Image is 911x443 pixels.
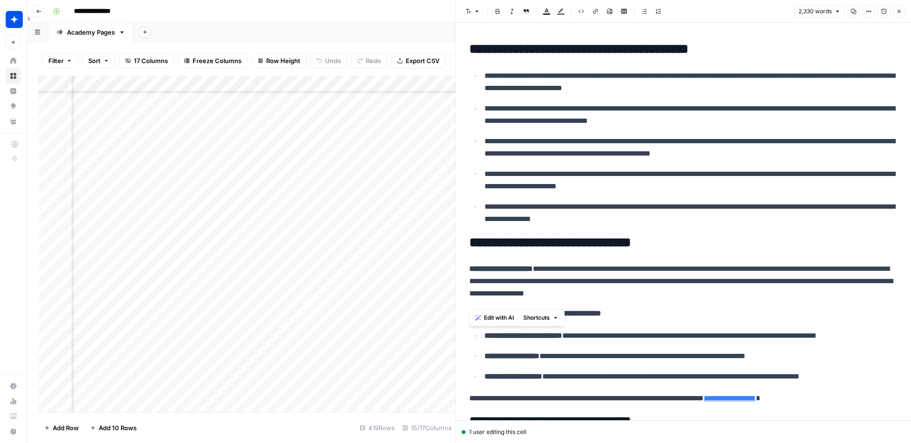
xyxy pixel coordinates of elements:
span: Edit with AI [484,314,514,322]
span: 17 Columns [134,56,168,65]
button: Filter [42,53,78,68]
a: Academy Pages [48,23,133,42]
button: Shortcuts [520,312,562,324]
button: 17 Columns [119,53,174,68]
button: Help + Support [6,424,21,439]
span: Add 10 Rows [99,423,137,433]
a: Opportunities [6,99,21,114]
div: 15/17 Columns [399,420,455,435]
button: Row Height [251,53,307,68]
a: Settings [6,378,21,394]
a: Home [6,53,21,68]
span: Filter [48,56,64,65]
a: Insights [6,83,21,99]
img: Wiz Logo [6,11,23,28]
button: Add Row [38,420,84,435]
button: Undo [310,53,347,68]
div: 1 user editing this cell [462,428,905,436]
div: 419 Rows [356,420,399,435]
span: Row Height [266,56,300,65]
button: Edit with AI [472,312,518,324]
button: Freeze Columns [178,53,248,68]
a: Usage [6,394,21,409]
button: Workspace: Wiz [6,8,21,31]
a: Learning Hub [6,409,21,424]
a: Your Data [6,114,21,129]
button: 2,330 words [794,5,845,18]
span: Freeze Columns [193,56,242,65]
span: Shortcuts [523,314,550,322]
span: Undo [325,56,341,65]
span: Export CSV [406,56,439,65]
div: Academy Pages [67,28,115,37]
button: Redo [351,53,387,68]
span: Sort [88,56,101,65]
button: Add 10 Rows [84,420,142,435]
span: Add Row [53,423,79,433]
span: 2,330 words [799,7,832,16]
button: Sort [82,53,115,68]
span: Redo [366,56,381,65]
button: Export CSV [391,53,446,68]
a: Browse [6,68,21,83]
